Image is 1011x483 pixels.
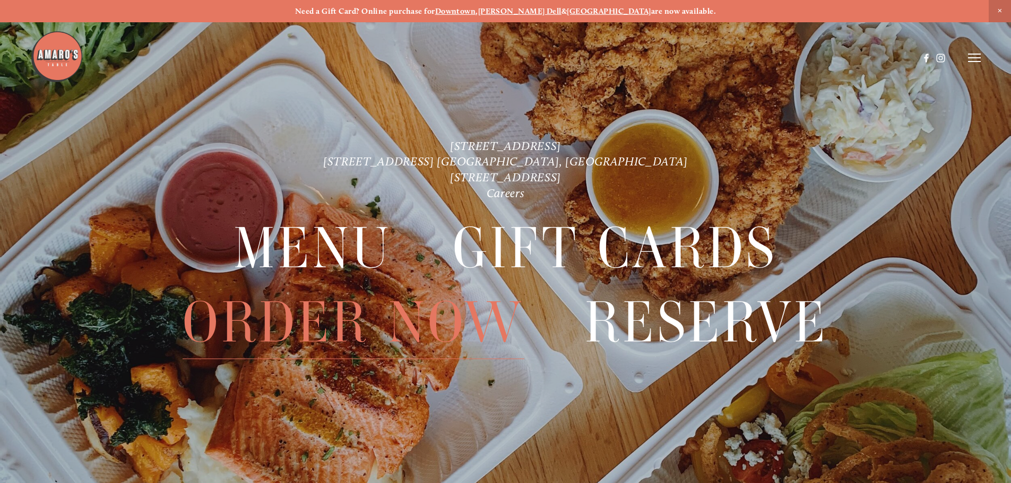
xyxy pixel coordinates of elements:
[487,186,525,200] a: Careers
[234,212,392,285] a: Menu
[478,6,561,16] a: [PERSON_NAME] Dell
[30,30,83,83] img: Amaro's Table
[183,286,524,358] a: Order Now
[561,6,567,16] strong: &
[450,170,561,185] a: [STREET_ADDRESS]
[651,6,716,16] strong: are now available.
[450,139,561,153] a: [STREET_ADDRESS]
[567,6,651,16] a: [GEOGRAPHIC_DATA]
[295,6,435,16] strong: Need a Gift Card? Online purchase for
[585,286,828,358] a: Reserve
[323,154,688,169] a: [STREET_ADDRESS] [GEOGRAPHIC_DATA], [GEOGRAPHIC_DATA]
[476,6,478,16] strong: ,
[435,6,476,16] a: Downtown
[453,212,777,285] a: Gift Cards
